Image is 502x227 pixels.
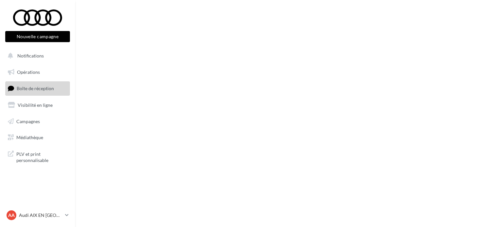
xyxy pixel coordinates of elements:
button: Notifications [4,49,69,63]
a: Opérations [4,65,71,79]
a: Campagnes [4,115,71,128]
span: PLV et print personnalisable [16,150,67,164]
span: Visibilité en ligne [18,102,53,108]
button: Nouvelle campagne [5,31,70,42]
a: Boîte de réception [4,81,71,95]
span: AA [8,212,15,219]
a: PLV et print personnalisable [4,147,71,166]
span: Médiathèque [16,135,43,140]
span: Campagnes [16,118,40,124]
span: Notifications [17,53,44,58]
p: Audi AIX EN [GEOGRAPHIC_DATA] [19,212,62,219]
a: Visibilité en ligne [4,98,71,112]
a: AA Audi AIX EN [GEOGRAPHIC_DATA] [5,209,70,221]
a: Médiathèque [4,131,71,144]
span: Opérations [17,69,40,75]
span: Boîte de réception [17,86,54,91]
